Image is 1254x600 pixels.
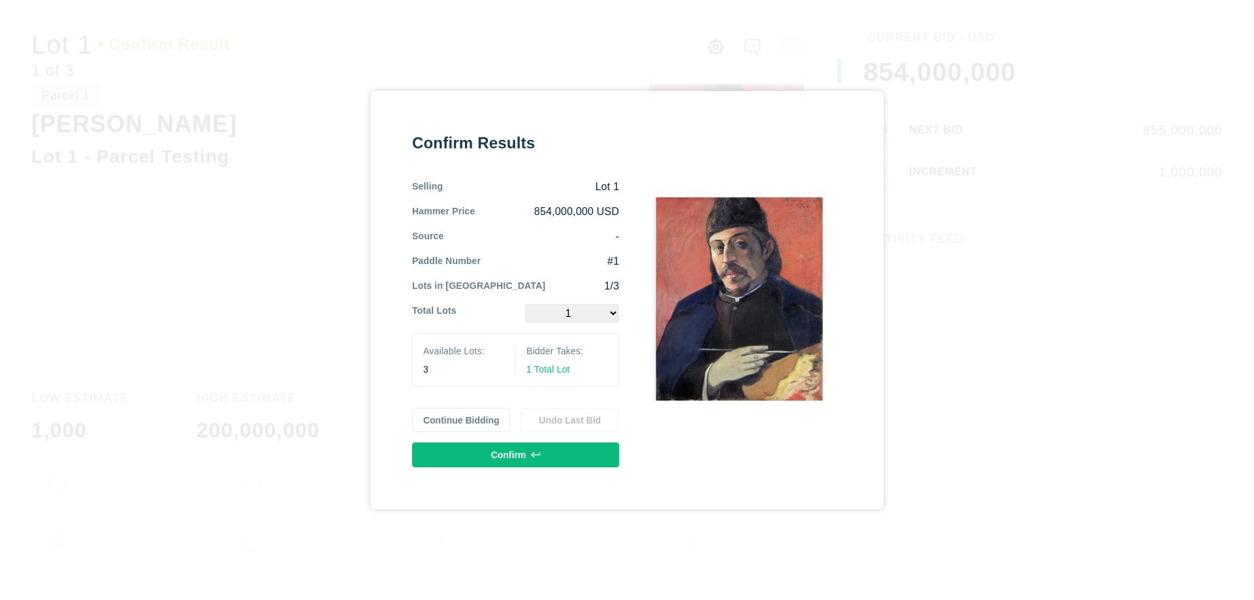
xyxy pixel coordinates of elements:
div: Available Lots: [423,344,505,358]
div: 1/3 [545,279,619,293]
div: Bidder Takes: [526,344,608,358]
div: 854,000,000 USD [475,205,619,219]
div: 3 [423,363,505,376]
button: Undo Last Bid [521,408,619,433]
div: Confirm Results [412,133,619,154]
button: Continue Bidding [412,408,511,433]
div: Paddle Number [412,254,481,269]
div: #1 [481,254,619,269]
div: Lots in [GEOGRAPHIC_DATA] [412,279,545,293]
span: 1 Total Lot [526,364,570,375]
div: - [444,229,619,244]
div: Lot 1 [443,180,619,194]
div: Selling [412,180,443,194]
div: Source [412,229,444,244]
div: Hammer Price [412,205,475,219]
button: Confirm [412,442,619,467]
div: Total Lots [412,304,457,323]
